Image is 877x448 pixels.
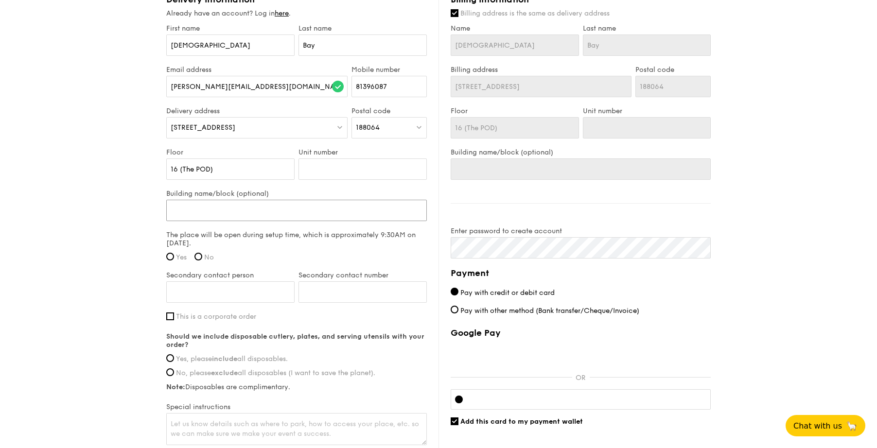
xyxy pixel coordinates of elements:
[298,148,427,156] label: Unit number
[460,307,639,315] span: Pay with other method (Bank transfer/Cheque/Invoice)
[451,24,579,33] label: Name
[166,231,427,247] label: The place will be open during setup time, which is approximately 9:30AM on [DATE].
[298,24,427,33] label: Last name
[351,66,427,74] label: Mobile number
[166,403,427,411] label: Special instructions
[166,253,174,260] input: Yes
[275,9,289,17] a: here
[166,354,174,362] input: Yes, pleaseincludeall disposables.
[166,24,295,33] label: First name
[416,123,422,131] img: icon-dropdown.fa26e9f9.svg
[460,289,555,297] span: Pay with credit or debit card
[166,148,295,156] label: Floor
[356,123,380,132] span: 188064
[166,271,295,279] label: Secondary contact person
[166,368,174,376] input: No, pleaseexcludeall disposables (I want to save the planet).
[171,123,235,132] span: [STREET_ADDRESS]
[211,369,238,377] strong: exclude
[572,374,590,382] p: OR
[176,253,187,261] span: Yes
[460,417,583,426] span: Add this card to my payment wallet
[451,9,458,17] input: Billing address is the same as delivery address
[635,66,711,74] label: Postal code
[351,107,427,115] label: Postal code
[204,253,214,261] span: No
[793,421,842,431] span: Chat with us
[336,123,343,131] img: icon-dropdown.fa26e9f9.svg
[176,369,375,377] span: No, please all disposables (I want to save the planet).
[166,190,427,198] label: Building name/block (optional)
[451,306,458,313] input: Pay with other method (Bank transfer/Cheque/Invoice)
[176,312,256,321] span: This is a corporate order
[166,332,424,349] strong: Should we include disposable cutlery, plates, and serving utensils with your order?
[166,312,174,320] input: This is a corporate order
[451,107,579,115] label: Floor
[451,66,631,74] label: Billing address
[451,266,711,280] h4: Payment
[166,383,427,391] label: Disposables are complimentary.
[451,288,458,295] input: Pay with credit or debit card
[166,9,427,18] div: Already have an account? Log in .
[583,107,711,115] label: Unit number
[460,9,610,17] span: Billing address is the same as delivery address
[451,344,711,365] iframe: Secure payment button frame
[846,420,858,431] span: 🦙
[166,66,348,74] label: Email address
[451,227,711,235] label: Enter password to create account
[176,355,288,363] span: Yes, please all disposables.
[166,107,348,115] label: Delivery address
[583,24,711,33] label: Last name
[451,148,711,156] label: Building name/block (optional)
[194,253,202,260] input: No
[332,81,344,92] img: icon-success.f839ccf9.svg
[471,396,706,403] iframe: Secure card payment input frame
[298,271,427,279] label: Secondary contact number
[212,355,237,363] strong: include
[786,415,865,436] button: Chat with us🦙
[166,383,185,391] strong: Note:
[451,327,711,338] label: Google Pay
